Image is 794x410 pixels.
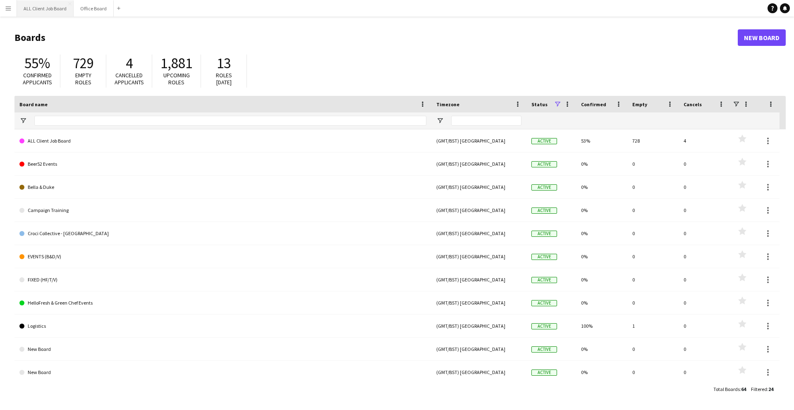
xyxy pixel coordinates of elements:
div: 4 [679,129,730,152]
div: (GMT/BST) [GEOGRAPHIC_DATA] [431,315,526,337]
div: 0 [679,176,730,198]
div: 0 [627,361,679,384]
span: Active [531,138,557,144]
span: Confirmed applicants [23,72,52,86]
div: 0% [576,222,627,245]
a: New Board [19,338,426,361]
a: New Board [19,361,426,384]
span: Status [531,101,548,107]
div: (GMT/BST) [GEOGRAPHIC_DATA] [431,222,526,245]
div: 0% [576,199,627,222]
div: 0 [627,153,679,175]
div: 0 [627,222,679,245]
div: 0% [576,338,627,360]
div: (GMT/BST) [GEOGRAPHIC_DATA] [431,268,526,291]
div: (GMT/BST) [GEOGRAPHIC_DATA] [431,245,526,268]
span: Active [531,277,557,283]
span: 13 [217,54,231,72]
div: 0 [627,245,679,268]
div: (GMT/BST) [GEOGRAPHIC_DATA] [431,129,526,152]
div: 0 [679,245,730,268]
span: Confirmed [581,101,606,107]
span: Active [531,161,557,167]
div: 0 [627,199,679,222]
input: Timezone Filter Input [451,116,521,126]
div: 728 [627,129,679,152]
div: 0 [679,222,730,245]
a: Campaign Training [19,199,426,222]
a: Logistics [19,315,426,338]
div: : [751,381,773,397]
span: 24 [768,386,773,392]
button: Open Filter Menu [436,117,444,124]
div: (GMT/BST) [GEOGRAPHIC_DATA] [431,338,526,360]
span: 55% [24,54,50,72]
div: 100% [576,315,627,337]
span: Active [531,254,557,260]
span: Active [531,184,557,191]
div: 0% [576,176,627,198]
div: 0 [627,338,679,360]
h1: Boards [14,31,738,44]
a: ALL Client Job Board [19,129,426,153]
button: Office Board [74,0,114,17]
span: Upcoming roles [163,72,190,86]
span: Board name [19,101,48,107]
span: Filtered [751,386,767,392]
span: Active [531,369,557,376]
div: 0% [576,361,627,384]
span: Active [531,231,557,237]
div: 0 [627,268,679,291]
span: Cancelled applicants [115,72,144,86]
span: Active [531,207,557,214]
div: 0% [576,153,627,175]
div: 53% [576,129,627,152]
div: 0 [679,338,730,360]
span: Cancels [684,101,702,107]
a: New Board [738,29,786,46]
span: Active [531,346,557,353]
div: 0 [679,199,730,222]
div: 0 [679,291,730,314]
div: (GMT/BST) [GEOGRAPHIC_DATA] [431,361,526,384]
span: Total Boards [713,386,740,392]
span: 729 [73,54,94,72]
div: (GMT/BST) [GEOGRAPHIC_DATA] [431,291,526,314]
div: (GMT/BST) [GEOGRAPHIC_DATA] [431,199,526,222]
span: 64 [741,386,746,392]
div: (GMT/BST) [GEOGRAPHIC_DATA] [431,176,526,198]
div: 0% [576,291,627,314]
span: Active [531,300,557,306]
div: : [713,381,746,397]
div: 0 [679,361,730,384]
div: 0% [576,245,627,268]
div: (GMT/BST) [GEOGRAPHIC_DATA] [431,153,526,175]
button: ALL Client Job Board [17,0,74,17]
div: 0% [576,268,627,291]
div: 0 [679,315,730,337]
a: FIXED (HF/T/V) [19,268,426,291]
div: 0 [627,176,679,198]
a: Croci Collective - [GEOGRAPHIC_DATA] [19,222,426,245]
input: Board name Filter Input [34,116,426,126]
a: EVENTS (B&D/V) [19,245,426,268]
span: 1,881 [160,54,192,72]
div: 0 [627,291,679,314]
span: 4 [126,54,133,72]
span: Timezone [436,101,459,107]
div: 0 [679,153,730,175]
button: Open Filter Menu [19,117,27,124]
a: Beer52 Events [19,153,426,176]
span: Roles [DATE] [216,72,232,86]
div: 1 [627,315,679,337]
div: 0 [679,268,730,291]
span: Active [531,323,557,329]
a: Bella & Duke [19,176,426,199]
span: Empty [632,101,647,107]
a: HelloFresh & Green Chef Events [19,291,426,315]
span: Empty roles [75,72,91,86]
